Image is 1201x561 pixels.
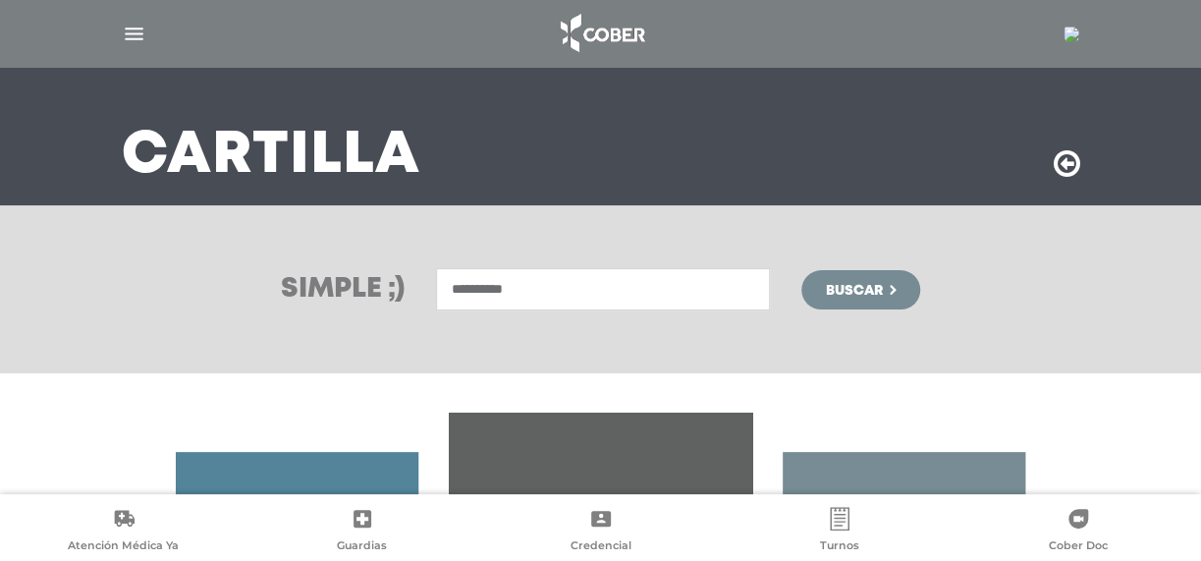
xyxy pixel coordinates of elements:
span: Cober Doc [1049,538,1108,556]
a: Atención Médica Ya [4,507,243,557]
img: Cober_menu-lines-white.svg [122,22,146,46]
a: Credencial [481,507,720,557]
span: Guardias [337,538,387,556]
img: 20217 [1064,27,1079,42]
a: Cober Doc [958,507,1197,557]
button: Buscar [801,270,919,309]
img: logo_cober_home-white.png [550,10,653,57]
a: Guardias [243,507,481,557]
h3: Cartilla [122,131,420,182]
span: Turnos [820,538,859,556]
h3: Simple ;) [281,276,405,304]
span: Buscar [825,284,882,298]
span: Credencial [571,538,631,556]
a: Turnos [720,507,958,557]
span: Atención Médica Ya [68,538,179,556]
